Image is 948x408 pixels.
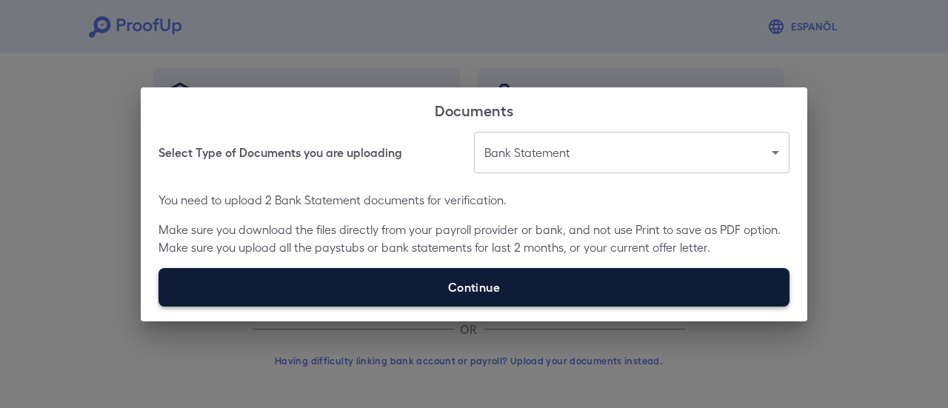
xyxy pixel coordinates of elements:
[158,221,790,256] p: Make sure you download the files directly from your payroll provider or bank, and not use Print t...
[141,87,807,132] h2: Documents
[158,191,790,209] p: You need to upload 2 Bank Statement documents for verification.
[158,268,790,307] label: Continue
[158,144,402,161] h6: Select Type of Documents you are uploading
[474,132,790,173] div: Bank Statement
